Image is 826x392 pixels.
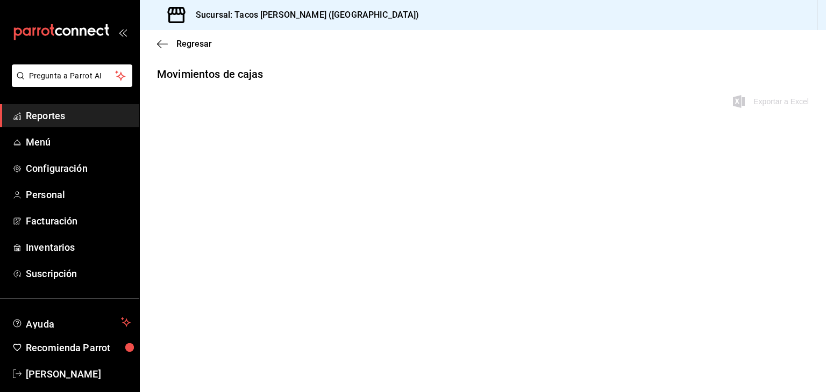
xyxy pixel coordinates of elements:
span: Pregunta a Parrot AI [29,70,116,82]
span: Regresar [176,39,212,49]
span: Facturación [26,214,131,228]
span: Configuración [26,161,131,176]
span: Reportes [26,108,131,123]
div: Movimientos de cajas [157,66,264,82]
a: Pregunta a Parrot AI [8,78,132,89]
span: Personal [26,187,131,202]
span: [PERSON_NAME] [26,367,131,381]
button: Regresar [157,39,212,49]
button: Pregunta a Parrot AI [12,64,132,87]
span: Inventarios [26,240,131,255]
span: Suscripción [26,266,131,281]
span: Recomienda Parrot [26,340,131,355]
button: open_drawer_menu [118,28,127,37]
span: Menú [26,135,131,149]
h3: Sucursal: Tacos [PERSON_NAME] ([GEOGRAPHIC_DATA]) [187,9,419,21]
span: Ayuda [26,316,117,329]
